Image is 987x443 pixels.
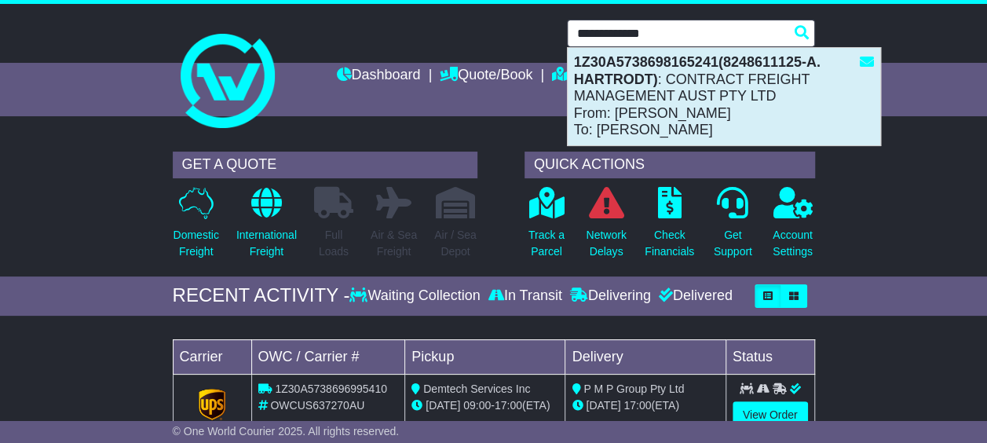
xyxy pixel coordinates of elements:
a: Track aParcel [528,186,565,269]
span: [DATE] [426,399,460,412]
p: International Freight [236,227,297,260]
span: 17:00 [495,399,522,412]
p: Air & Sea Freight [371,227,417,260]
td: Status [726,339,814,374]
div: In Transit [484,287,566,305]
div: (ETA) [572,397,718,414]
span: [DATE] [586,399,620,412]
a: NetworkDelays [585,186,627,269]
strong: 1Z30A5738698165241(8248611125-A. HARTRODT) [574,54,821,87]
td: Pickup [405,339,565,374]
span: © One World Courier 2025. All rights reserved. [173,425,400,438]
a: AccountSettings [772,186,813,269]
p: Air / Sea Depot [434,227,477,260]
span: OWCUS637270AU [270,399,364,412]
td: Delivery [565,339,726,374]
a: GetSupport [713,186,753,269]
a: Tracking [552,63,621,90]
p: Full Loads [314,227,353,260]
a: InternationalFreight [236,186,298,269]
p: Check Financials [645,227,694,260]
span: 17:00 [623,399,651,412]
td: Carrier [173,339,251,374]
span: Demtech Services Inc [423,383,530,395]
p: Domestic Freight [174,227,219,260]
div: Delivered [655,287,733,305]
a: Quote/Book [440,63,532,90]
p: Account Settings [773,227,813,260]
div: QUICK ACTIONS [525,152,815,178]
div: : CONTRACT FREIGHT MANAGEMENT AUST PTY LTD From: [PERSON_NAME] To: [PERSON_NAME] [568,48,880,145]
a: View Order [733,401,808,429]
p: Track a Parcel [528,227,565,260]
span: 1Z30A5738696995410 [275,383,386,395]
p: Network Delays [586,227,626,260]
a: DomesticFreight [173,186,220,269]
span: P M P Group Pty Ltd [583,383,684,395]
div: Delivering [566,287,655,305]
a: CheckFinancials [644,186,695,269]
img: GetCarrierServiceLogo [199,389,225,420]
a: Dashboard [336,63,420,90]
div: Waiting Collection [349,287,484,305]
div: - (ETA) [411,397,558,414]
p: Get Support [714,227,752,260]
div: RECENT ACTIVITY - [173,284,350,307]
td: OWC / Carrier # [251,339,405,374]
div: GET A QUOTE [173,152,477,178]
span: 09:00 [463,399,491,412]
